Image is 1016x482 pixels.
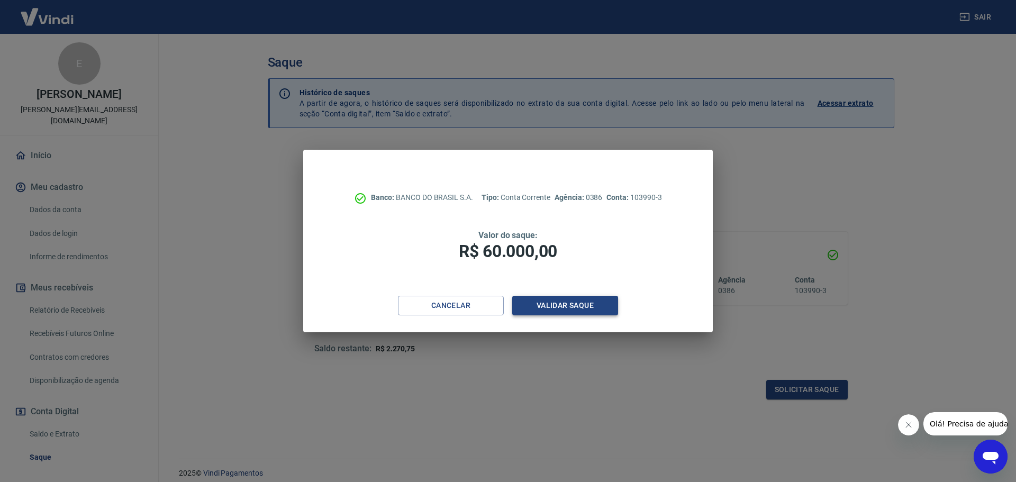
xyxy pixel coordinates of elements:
[555,193,586,202] span: Agência:
[555,192,602,203] p: 0386
[482,193,501,202] span: Tipo:
[371,192,473,203] p: BANCO DO BRASIL S.A.
[371,193,396,202] span: Banco:
[606,192,661,203] p: 103990-3
[459,241,557,261] span: R$ 60.000,00
[512,296,618,315] button: Validar saque
[6,7,89,16] span: Olá! Precisa de ajuda?
[482,192,550,203] p: Conta Corrente
[923,412,1008,435] iframe: Mensagem da empresa
[478,230,538,240] span: Valor do saque:
[398,296,504,315] button: Cancelar
[898,414,919,435] iframe: Fechar mensagem
[974,440,1008,474] iframe: Botão para abrir a janela de mensagens
[606,193,630,202] span: Conta:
